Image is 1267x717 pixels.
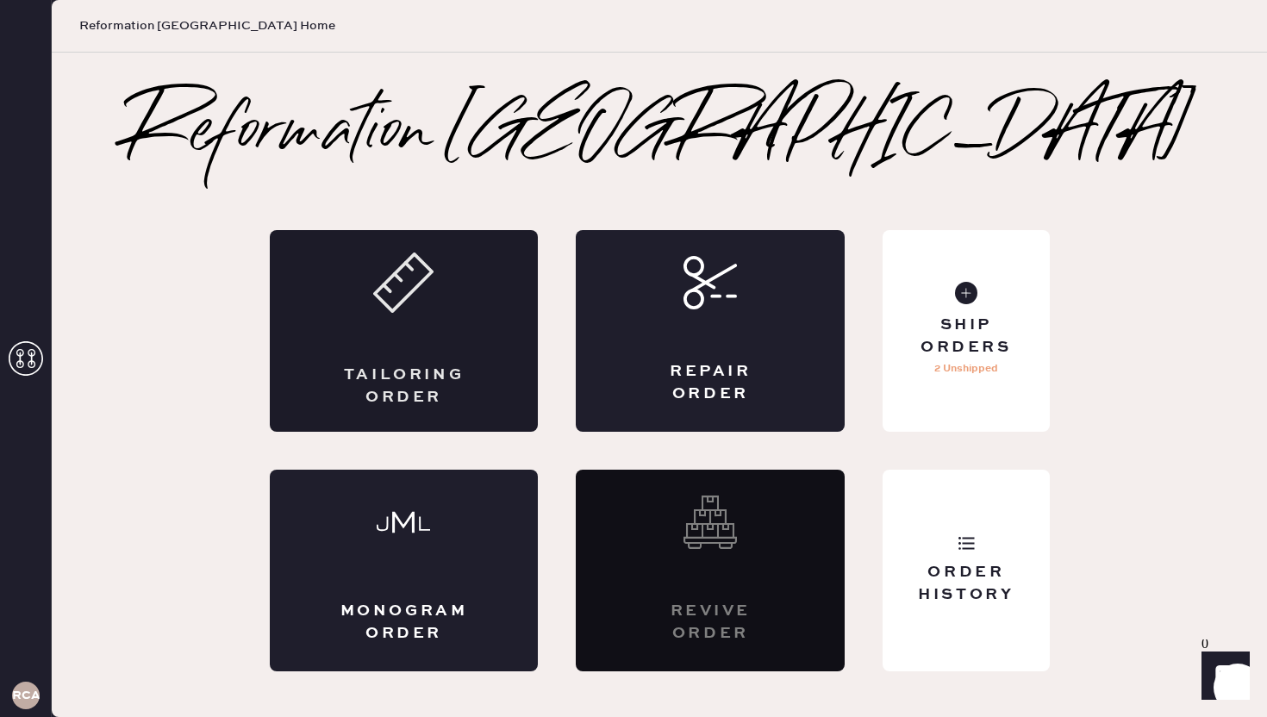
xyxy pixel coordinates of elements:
span: Reformation [GEOGRAPHIC_DATA] Home [79,17,335,34]
div: Repair Order [645,361,776,404]
div: Tailoring Order [339,365,470,408]
p: 2 Unshipped [934,358,998,379]
div: Monogram Order [339,601,470,644]
iframe: Front Chat [1185,639,1259,714]
div: Revive order [645,601,776,644]
div: Ship Orders [896,315,1035,358]
h2: Reformation [GEOGRAPHIC_DATA] [127,99,1193,168]
div: Order History [896,562,1035,605]
div: Interested? Contact us at care@hemster.co [576,470,845,671]
h3: RCA [12,689,40,701]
